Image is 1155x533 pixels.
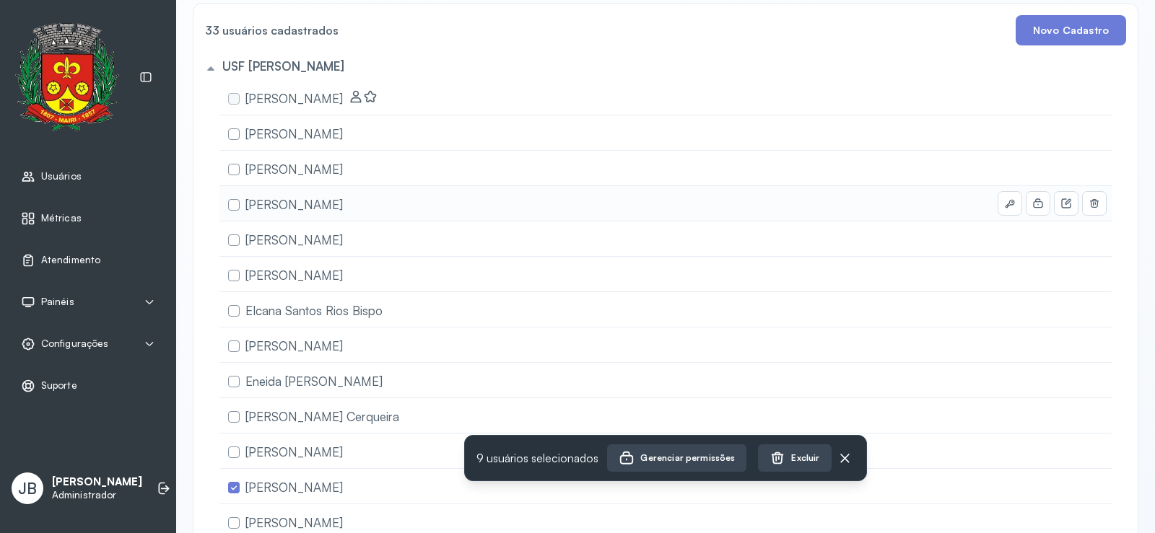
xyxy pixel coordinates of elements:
[758,444,831,472] button: Excluir
[222,58,344,74] h5: USF [PERSON_NAME]
[41,379,77,392] span: Suporte
[245,232,343,247] span: [PERSON_NAME]
[245,338,343,353] span: [PERSON_NAME]
[245,197,343,212] span: [PERSON_NAME]
[41,296,74,308] span: Painéis
[41,338,108,350] span: Configurações
[41,254,100,266] span: Atendimento
[245,444,343,459] span: [PERSON_NAME]
[619,450,735,466] div: Gerenciar permissões
[245,268,343,283] span: [PERSON_NAME]
[21,169,155,184] a: Usuários
[245,374,383,389] span: Eneida [PERSON_NAME]
[245,91,343,106] span: [PERSON_NAME]
[52,489,142,501] p: Administrador
[607,444,746,472] button: Gerenciar permissões
[770,450,819,466] div: Excluir
[41,170,82,182] span: Usuários
[21,253,155,268] a: Atendimento
[52,475,142,489] p: [PERSON_NAME]
[15,23,119,131] img: Logotipo do estabelecimento
[245,303,383,318] span: Elcana Santos Rios Bispo
[41,212,82,224] span: Métricas
[464,435,866,481] div: 9 usuários selecionados
[245,162,343,177] span: [PERSON_NAME]
[245,480,343,495] span: [PERSON_NAME]
[1016,15,1126,45] button: Novo Cadastro
[245,409,399,424] span: [PERSON_NAME] Cerqueira
[245,126,343,141] span: [PERSON_NAME]
[245,515,343,530] span: [PERSON_NAME]
[21,211,155,226] a: Métricas
[205,20,339,40] h4: 33 usuários cadastrados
